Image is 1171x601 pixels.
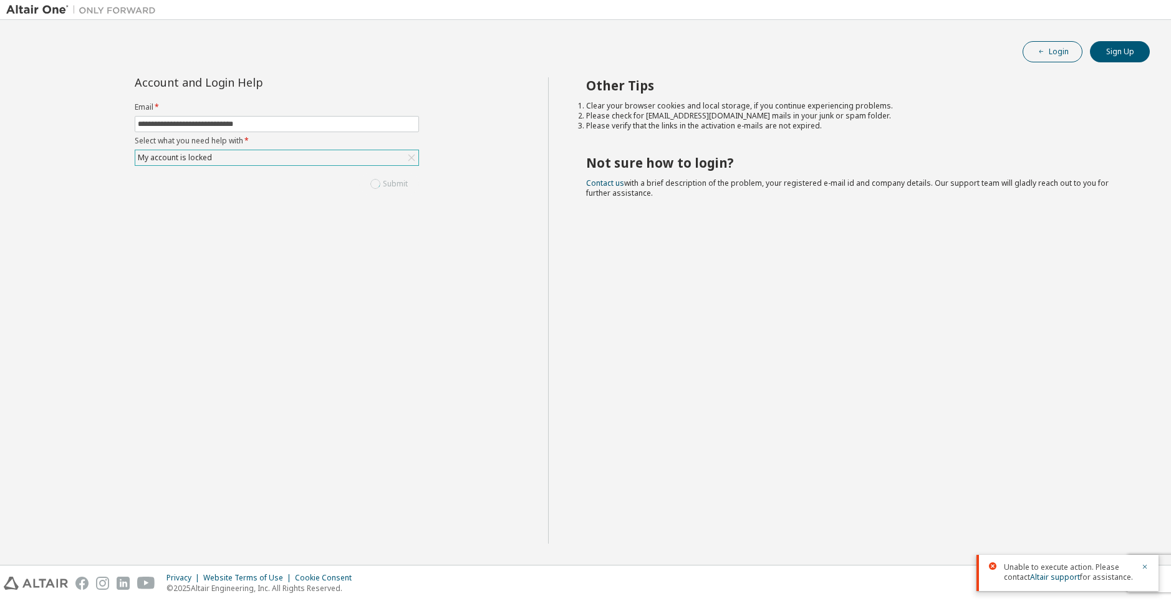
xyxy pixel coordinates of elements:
button: Sign Up [1090,41,1150,62]
img: youtube.svg [137,577,155,590]
p: © 2025 Altair Engineering, Inc. All Rights Reserved. [166,583,359,594]
li: Please verify that the links in the activation e-mails are not expired. [586,121,1128,131]
span: with a brief description of the problem, your registered e-mail id and company details. Our suppo... [586,178,1109,198]
div: My account is locked [136,151,214,165]
h2: Not sure how to login? [586,155,1128,171]
img: Altair One [6,4,162,16]
a: Contact us [586,178,624,188]
label: Select what you need help with [135,136,419,146]
label: Email [135,102,419,112]
div: Account and Login Help [135,77,362,87]
li: Please check for [EMAIL_ADDRESS][DOMAIN_NAME] mails in your junk or spam folder. [586,111,1128,121]
a: Altair support [1030,572,1080,582]
div: My account is locked [135,150,418,165]
span: Unable to execute action. Please contact for assistance. [1004,562,1134,582]
div: Website Terms of Use [203,573,295,583]
h2: Other Tips [586,77,1128,94]
div: Cookie Consent [295,573,359,583]
img: linkedin.svg [117,577,130,590]
li: Clear your browser cookies and local storage, if you continue experiencing problems. [586,101,1128,111]
img: instagram.svg [96,577,109,590]
img: facebook.svg [75,577,89,590]
img: altair_logo.svg [4,577,68,590]
div: Privacy [166,573,203,583]
button: Login [1023,41,1082,62]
